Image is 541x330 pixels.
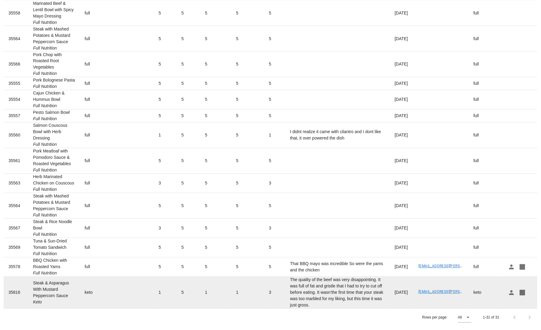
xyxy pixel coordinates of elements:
[390,238,414,258] td: [DATE]
[33,300,42,305] i: Keto
[154,258,177,277] td: 5
[177,238,200,258] td: 5
[4,90,28,110] td: 35554
[154,123,177,148] td: 1
[390,148,414,174] td: [DATE]
[33,117,57,121] i: Full Nutrition
[200,148,231,174] td: 5
[177,219,200,238] td: 5
[264,277,285,309] td: 3
[80,90,112,110] td: full
[231,219,264,238] td: 5
[33,271,57,276] i: Full Nutrition
[4,77,28,90] td: 35555
[28,174,80,193] td: Herb Marinated Chicken on Couscous
[33,20,57,25] i: Full Nutrition
[418,290,507,294] a: [EMAIL_ADDRESS][PERSON_NAME][DOMAIN_NAME]
[264,0,285,26] td: 5
[469,123,501,148] td: full
[231,148,264,174] td: 5
[264,90,285,110] td: 5
[264,148,285,174] td: 5
[231,238,264,258] td: 5
[154,148,177,174] td: 5
[285,123,390,148] td: I didnt realize it came with cilantro and I dont like that, it over powered the dish
[231,258,264,277] td: 5
[200,52,231,77] td: 5
[390,219,414,238] td: [DATE]
[483,315,499,320] div: 1-31 of 31
[28,52,80,77] td: Pork Chop with Roasted Root Vegetables
[285,258,390,277] td: That BBQ mayo was incredible So were the yams and the chicken
[390,193,414,219] td: [DATE]
[80,238,112,258] td: full
[469,77,501,90] td: full
[4,52,28,77] td: 35566
[154,174,177,193] td: 3
[231,193,264,219] td: 5
[28,258,80,277] td: BBQ Chicken with Roasted Yams
[469,238,501,258] td: full
[154,193,177,219] td: 5
[4,123,28,148] td: 35560
[458,313,472,322] div: AllRows per page:
[390,277,414,309] td: [DATE]
[28,123,80,148] td: Salmon Couscous Bowl with Herb Dressing
[469,148,501,174] td: full
[80,123,112,148] td: full
[28,193,80,219] td: Steak with Mashed Potatoes & Mustard Peppercorn Sauce
[177,277,200,309] td: 5
[80,52,112,77] td: full
[28,26,80,52] td: Steak with Mashed Potatoes & Mustard Peppercorn Sauce
[4,238,28,258] td: 35569
[28,148,80,174] td: Pork Meatloaf with Pomodoro Sauce & Roasted Vegetables
[177,193,200,219] td: 5
[418,264,507,268] a: [EMAIL_ADDRESS][PERSON_NAME][DOMAIN_NAME]
[80,258,112,277] td: full
[390,90,414,110] td: [DATE]
[33,187,57,192] i: Full Nutrition
[458,315,462,320] div: All
[264,238,285,258] td: 5
[33,142,57,147] i: Full Nutrition
[28,90,80,110] td: Cajun Chicken & Hummus Bowl
[231,26,264,52] td: 5
[177,174,200,193] td: 5
[4,174,28,193] td: 35563
[469,26,501,52] td: full
[264,110,285,123] td: 5
[264,219,285,238] td: 3
[154,52,177,77] td: 5
[200,110,231,123] td: 5
[80,277,112,309] td: keto
[80,148,112,174] td: full
[469,52,501,77] td: full
[200,77,231,90] td: 5
[4,258,28,277] td: 35578
[469,193,501,219] td: full
[469,0,501,26] td: full
[4,193,28,219] td: 35564
[390,26,414,52] td: [DATE]
[28,0,80,26] td: Marinated Beef & Lentil Bowl with Spicy Mayo Dressing
[422,309,472,326] div: Rows per page:
[80,174,112,193] td: full
[390,0,414,26] td: [DATE]
[469,174,501,193] td: full
[469,258,501,277] td: full
[231,77,264,90] td: 5
[28,238,80,258] td: Tuna & Sun-Dried Tomato Sandwich
[200,258,231,277] td: 5
[264,193,285,219] td: 5
[33,213,57,218] i: Full Nutrition
[390,174,414,193] td: [DATE]
[177,26,200,52] td: 5
[4,277,28,309] td: 35816
[154,26,177,52] td: 5
[177,90,200,110] td: 5
[469,90,501,110] td: full
[200,219,231,238] td: 5
[200,90,231,110] td: 5
[469,219,501,238] td: full
[390,77,414,90] td: [DATE]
